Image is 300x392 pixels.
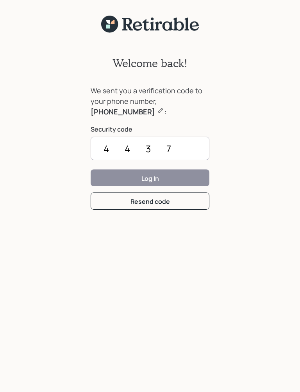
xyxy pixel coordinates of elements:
[91,137,209,160] input: ••••
[91,107,155,116] b: [PHONE_NUMBER]
[91,125,209,134] label: Security code
[112,57,187,70] h2: Welcome back!
[91,192,209,209] button: Resend code
[141,174,159,183] div: Log In
[130,197,170,206] div: Resend code
[91,86,209,117] div: We sent you a verification code to your phone number, :
[91,169,209,186] button: Log In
